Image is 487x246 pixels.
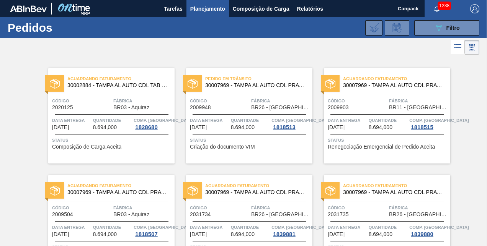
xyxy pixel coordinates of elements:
[190,136,311,144] span: Status
[67,75,175,83] span: Aguardando Faturamento
[188,79,198,89] img: status
[52,105,73,110] span: 2020125
[233,4,289,13] span: Composição de Carga
[190,231,207,237] span: 24/09/2025
[446,25,460,31] span: Filtro
[134,117,173,130] a: Comp. [GEOGRAPHIC_DATA]1828680
[325,79,335,89] img: status
[251,97,311,105] span: Fábrica
[113,204,173,212] span: Fábrica
[328,212,349,217] span: 2031735
[328,204,387,212] span: Código
[67,182,175,189] span: Aguardando Faturamento
[134,223,173,237] a: Comp. [GEOGRAPHIC_DATA]1818507
[271,231,297,237] div: 1839881
[52,97,111,105] span: Código
[325,186,335,196] img: status
[190,204,249,212] span: Código
[414,20,479,36] button: Filtro
[52,231,69,237] span: 22/09/2025
[50,79,60,89] img: status
[343,182,450,189] span: Aguardando Faturamento
[37,68,175,163] a: statusAguardando Faturamento30002884 - TAMPA AL AUTO CDL TAB VERM CANPACKCódigo2020125FábricaBR03...
[328,136,448,144] span: Status
[134,231,159,237] div: 1818507
[328,223,367,231] span: Data entrega
[369,117,408,124] span: Quantidade
[328,97,387,105] span: Código
[52,204,111,212] span: Código
[190,97,249,105] span: Código
[465,40,479,55] div: Visão em Cards
[409,124,435,130] div: 1818515
[50,186,60,196] img: status
[52,136,173,144] span: Status
[231,223,270,231] span: Quantidade
[52,223,91,231] span: Data entrega
[190,144,255,150] span: Criação do documento VIM
[52,212,73,217] span: 2009504
[52,144,121,150] span: Composição de Carga Aceita
[369,223,408,231] span: Quantidade
[451,40,465,55] div: Visão em Lista
[328,231,345,237] span: 25/09/2025
[271,223,311,237] a: Comp. [GEOGRAPHIC_DATA]1839881
[389,204,448,212] span: Fábrica
[93,231,117,237] span: 8.694,000
[409,117,448,130] a: Comp. [GEOGRAPHIC_DATA]1818515
[231,125,255,130] span: 8.694,000
[271,124,297,130] div: 1818513
[231,117,270,124] span: Quantidade
[385,20,409,36] div: Solicitação de Revisão de Pedidos
[271,117,331,124] span: Comp. Carga
[438,2,451,10] span: 1238
[164,4,183,13] span: Tarefas
[425,3,449,14] button: Notificações
[369,231,392,237] span: 8.694,000
[312,68,450,163] a: statusAguardando Faturamento30007969 - TAMPA AL AUTO CDL PRATA CANPACKCódigo2009903FábricaBR11 - ...
[251,212,311,217] span: BR26 - Uberlândia
[190,117,229,124] span: Data entrega
[205,189,306,195] span: 30007969 - TAMPA AL AUTO CDL PRATA CANPACK
[328,144,435,150] span: Renegociação Emergencial de Pedido Aceita
[231,231,255,237] span: 8.694,000
[365,20,382,36] div: Importar Negociações dos Pedidos
[134,223,193,231] span: Comp. Carga
[113,97,173,105] span: Fábrica
[67,189,168,195] span: 30007969 - TAMPA AL AUTO CDL PRATA CANPACK
[190,223,229,231] span: Data entrega
[188,186,198,196] img: status
[251,204,311,212] span: Fábrica
[190,105,211,110] span: 2009948
[93,223,132,231] span: Quantidade
[409,223,448,237] a: Comp. [GEOGRAPHIC_DATA]1839880
[343,83,444,88] span: 30007969 - TAMPA AL AUTO CDL PRATA CANPACK
[67,83,168,88] span: 30002884 - TAMPA AL AUTO CDL TAB VERM CANPACK
[470,4,479,13] img: Logout
[52,117,91,124] span: Data entrega
[52,125,69,130] span: 19/09/2025
[271,223,331,231] span: Comp. Carga
[389,97,448,105] span: Fábrica
[328,125,345,130] span: 22/09/2025
[113,105,149,110] span: BR03 - Aquiraz
[190,212,211,217] span: 2031734
[343,189,444,195] span: 30007969 - TAMPA AL AUTO CDL PRATA CANPACK
[205,83,306,88] span: 30007969 - TAMPA AL AUTO CDL PRATA CANPACK
[251,105,311,110] span: BR26 - Uberlândia
[389,212,448,217] span: BR26 - Uberlândia
[369,125,392,130] span: 8.694,000
[93,125,117,130] span: 8.694,000
[134,124,159,130] div: 1828680
[343,75,450,83] span: Aguardando Faturamento
[297,4,323,13] span: Relatórios
[271,117,311,130] a: Comp. [GEOGRAPHIC_DATA]1818513
[328,105,349,110] span: 2009903
[10,5,47,12] img: TNhmsLtSVTkK8tSr43FrP2fwEKptu5GPRR3wAAAABJRU5ErkJggg==
[190,4,225,13] span: Planejamento
[409,223,469,231] span: Comp. Carga
[93,117,132,124] span: Quantidade
[205,75,312,83] span: Pedido em Trânsito
[134,117,193,124] span: Comp. Carga
[205,182,312,189] span: Aguardando Faturamento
